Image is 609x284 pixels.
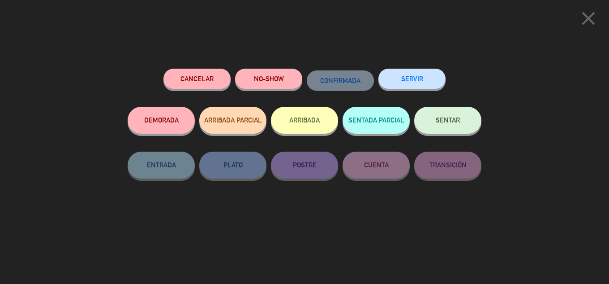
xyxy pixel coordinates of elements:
button: NO-SHOW [235,69,302,89]
button: CUENTA [343,152,410,179]
button: Cancelar [163,69,231,89]
button: ARRIBADA [271,107,338,134]
button: SERVIR [378,69,446,89]
i: close [577,7,600,30]
button: DEMORADA [128,107,195,134]
button: SENTAR [414,107,481,134]
button: SENTADA PARCIAL [343,107,410,134]
button: CONFIRMADA [307,70,374,91]
button: POSTRE [271,152,338,179]
button: TRANSICIÓN [414,152,481,179]
span: SENTAR [436,116,460,124]
span: ARRIBADA PARCIAL [204,116,262,124]
button: PLATO [199,152,266,179]
button: ENTRADA [128,152,195,179]
button: close [575,7,602,33]
span: CONFIRMADA [320,77,360,84]
button: ARRIBADA PARCIAL [199,107,266,134]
